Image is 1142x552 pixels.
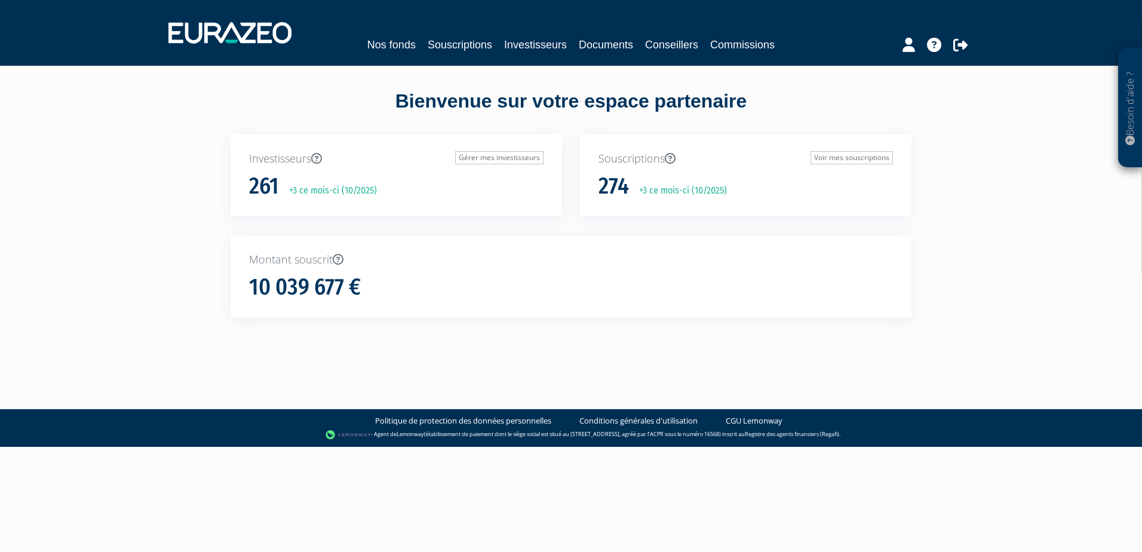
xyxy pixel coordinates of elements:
p: Besoin d'aide ? [1123,54,1137,162]
a: Commissions [710,36,775,53]
a: Conseillers [645,36,698,53]
p: Investisseurs [249,151,544,167]
img: logo-lemonway.png [326,429,372,441]
a: Voir mes souscriptions [811,151,893,164]
a: Lemonway [397,430,424,438]
a: Registre des agents financiers (Regafi) [745,430,839,438]
div: - Agent de (établissement de paiement dont le siège social est situé au [STREET_ADDRESS], agréé p... [12,429,1130,441]
a: Souscriptions [428,36,492,53]
p: Montant souscrit [249,252,893,268]
div: Bienvenue sur votre espace partenaire [222,88,920,134]
p: +3 ce mois-ci (10/2025) [281,184,377,198]
a: Nos fonds [367,36,416,53]
img: 1732889491-logotype_eurazeo_blanc_rvb.png [168,22,291,44]
a: CGU Lemonway [726,415,782,427]
a: Documents [579,36,633,53]
a: Gérer mes investisseurs [455,151,544,164]
p: Souscriptions [598,151,893,167]
a: Investisseurs [504,36,567,53]
h1: 10 039 677 € [249,275,361,300]
h1: 261 [249,174,279,199]
a: Conditions générales d'utilisation [579,415,698,427]
h1: 274 [598,174,629,199]
a: Politique de protection des données personnelles [375,415,551,427]
p: +3 ce mois-ci (10/2025) [631,184,727,198]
